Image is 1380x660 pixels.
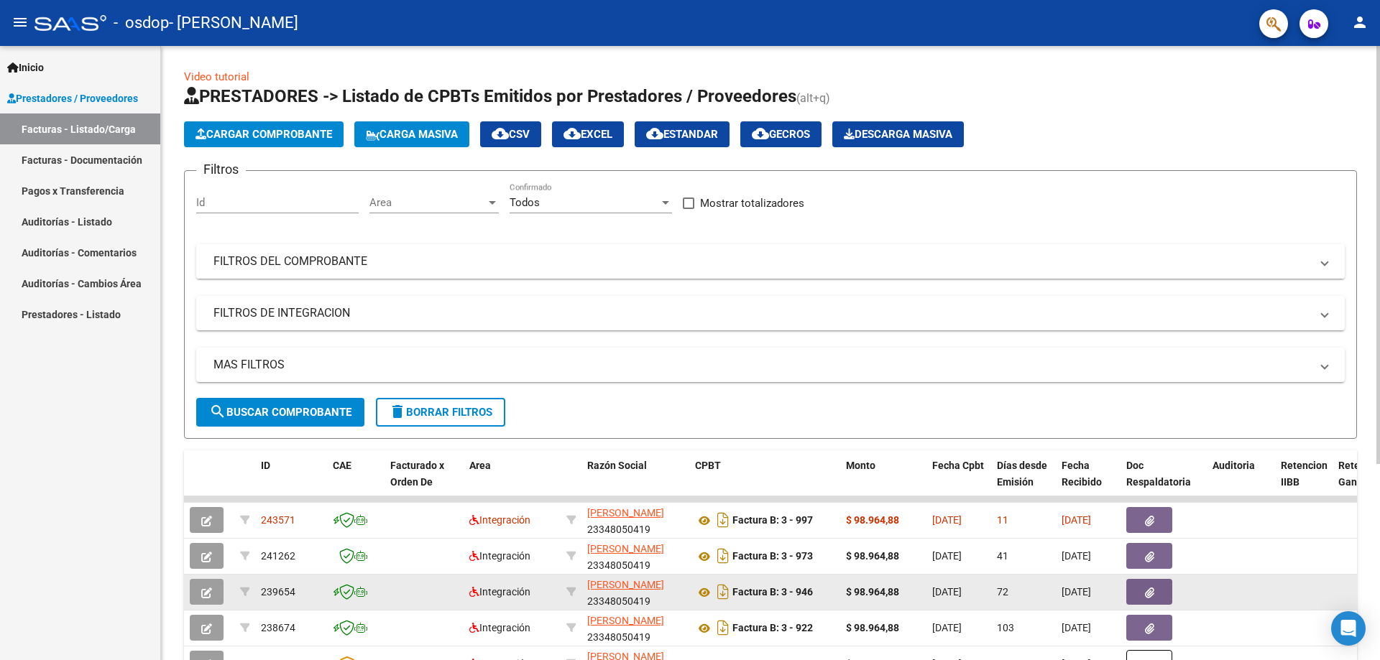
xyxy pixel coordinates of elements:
[7,90,138,106] span: Prestadores / Proveedores
[646,125,663,142] mat-icon: cloud_download
[261,514,295,526] span: 243571
[1056,450,1121,513] datatable-header-cell: Fecha Recibido
[840,450,926,513] datatable-header-cell: Monto
[1126,460,1191,488] span: Doc Respaldatoria
[1331,611,1366,646] div: Open Intercom Messenger
[752,128,810,141] span: Gecros
[732,515,813,526] strong: Factura B: 3 - 997
[932,514,962,526] span: [DATE]
[184,86,796,106] span: PRESTADORES -> Listado de CPBTs Emitidos por Prestadores / Proveedores
[1062,622,1091,633] span: [DATE]
[469,586,530,598] span: Integración
[587,460,647,471] span: Razón Social
[1207,450,1275,513] datatable-header-cell: Auditoria
[1062,586,1091,598] span: [DATE]
[213,357,1310,373] mat-panel-title: MAS FILTROS
[464,450,561,513] datatable-header-cell: Area
[732,623,813,634] strong: Factura B: 3 - 922
[390,460,444,488] span: Facturado x Orden De
[327,450,385,513] datatable-header-cell: CAE
[752,125,769,142] mat-icon: cloud_download
[385,450,464,513] datatable-header-cell: Facturado x Orden De
[846,550,899,562] strong: $ 98.964,88
[587,579,664,590] span: [PERSON_NAME]
[740,121,822,147] button: Gecros
[333,460,351,471] span: CAE
[169,7,298,39] span: - [PERSON_NAME]
[1062,514,1091,526] span: [DATE]
[213,254,1310,269] mat-panel-title: FILTROS DEL COMPROBANTE
[714,544,732,567] i: Descargar documento
[932,622,962,633] span: [DATE]
[7,60,44,75] span: Inicio
[209,403,226,420] mat-icon: search
[832,121,964,147] app-download-masive: Descarga masiva de comprobantes (adjuntos)
[714,508,732,531] i: Descargar documento
[1213,460,1255,471] span: Auditoria
[11,14,29,31] mat-icon: menu
[184,70,249,83] a: Video tutorial
[469,622,530,633] span: Integración
[997,622,1014,633] span: 103
[510,196,540,209] span: Todos
[587,543,664,554] span: [PERSON_NAME]
[695,460,721,471] span: CPBT
[932,460,984,471] span: Fecha Cpbt
[369,196,486,209] span: Area
[114,7,169,39] span: - osdop
[389,403,406,420] mat-icon: delete
[832,121,964,147] button: Descarga Masiva
[366,128,458,141] span: Carga Masiva
[1351,14,1368,31] mat-icon: person
[1062,460,1102,488] span: Fecha Recibido
[714,580,732,603] i: Descargar documento
[469,514,530,526] span: Integración
[261,460,270,471] span: ID
[587,507,664,519] span: [PERSON_NAME]
[997,460,1047,488] span: Días desde Emisión
[196,244,1345,279] mat-expansion-panel-header: FILTROS DEL COMPROBANTE
[480,121,541,147] button: CSV
[997,586,1008,598] span: 72
[213,305,1310,321] mat-panel-title: FILTROS DE INTEGRACION
[796,91,830,105] span: (alt+q)
[846,586,899,598] strong: $ 98.964,88
[196,398,364,427] button: Buscar Comprobante
[714,616,732,639] i: Descargar documento
[196,348,1345,382] mat-expansion-panel-header: MAS FILTROS
[646,128,718,141] span: Estandar
[844,128,952,141] span: Descarga Masiva
[469,550,530,562] span: Integración
[635,121,730,147] button: Estandar
[997,514,1008,526] span: 11
[376,398,505,427] button: Borrar Filtros
[552,121,624,147] button: EXCEL
[926,450,991,513] datatable-header-cell: Fecha Cpbt
[492,128,530,141] span: CSV
[846,514,899,526] strong: $ 98.964,88
[846,622,899,633] strong: $ 98.964,88
[732,551,813,562] strong: Factura B: 3 - 973
[587,615,664,626] span: [PERSON_NAME]
[389,406,492,419] span: Borrar Filtros
[732,587,813,598] strong: Factura B: 3 - 946
[1121,450,1207,513] datatable-header-cell: Doc Respaldatoria
[846,460,875,471] span: Monto
[932,550,962,562] span: [DATE]
[209,406,351,419] span: Buscar Comprobante
[255,450,327,513] datatable-header-cell: ID
[195,128,332,141] span: Cargar Comprobante
[587,541,684,571] div: 23348050419
[469,460,491,471] span: Area
[1275,450,1333,513] datatable-header-cell: Retencion IIBB
[700,195,804,212] span: Mostrar totalizadores
[581,450,689,513] datatable-header-cell: Razón Social
[354,121,469,147] button: Carga Masiva
[1281,460,1328,488] span: Retencion IIBB
[991,450,1056,513] datatable-header-cell: Días desde Emisión
[689,450,840,513] datatable-header-cell: CPBT
[563,128,612,141] span: EXCEL
[261,586,295,598] span: 239654
[196,159,246,180] h3: Filtros
[563,125,581,142] mat-icon: cloud_download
